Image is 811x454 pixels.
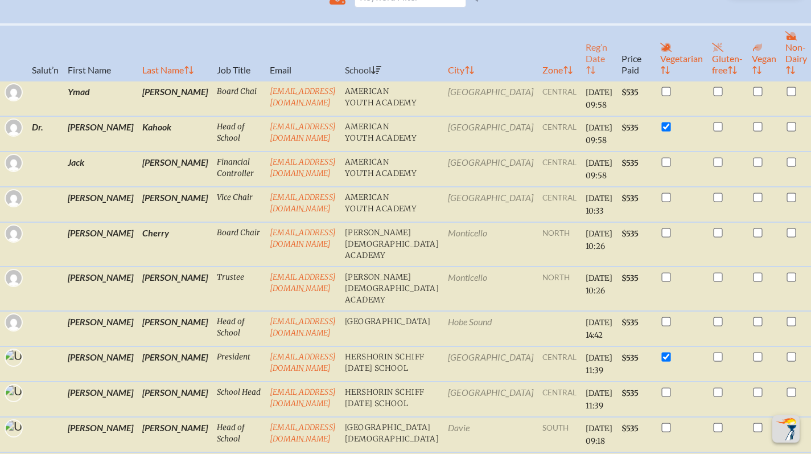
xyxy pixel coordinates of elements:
[138,187,212,222] td: [PERSON_NAME]
[6,314,22,330] img: Gravatar
[340,116,443,152] td: American Youth Academy
[621,388,639,398] span: $535
[212,346,265,382] td: President
[63,152,138,187] td: Jack
[270,87,336,108] a: [EMAIL_ADDRESS][DOMAIN_NAME]
[6,190,22,206] img: Gravatar
[138,267,212,311] td: [PERSON_NAME]
[212,24,265,81] th: Job Title
[340,346,443,382] td: Hershorin Schiff [DATE] School
[775,418,797,440] img: To the top
[443,417,538,452] td: Davie
[443,152,538,187] td: [GEOGRAPHIC_DATA]
[63,222,138,267] td: [PERSON_NAME]
[340,152,443,187] td: American Youth Academy
[63,267,138,311] td: [PERSON_NAME]
[270,352,336,373] a: [EMAIL_ADDRESS][DOMAIN_NAME]
[340,267,443,311] td: [PERSON_NAME][DEMOGRAPHIC_DATA] Academy
[63,311,138,346] td: [PERSON_NAME]
[538,152,581,187] td: central
[443,187,538,222] td: [GEOGRAPHIC_DATA]
[538,382,581,417] td: central
[621,194,639,203] span: $535
[443,116,538,152] td: [GEOGRAPHIC_DATA]
[538,267,581,311] td: north
[63,382,138,417] td: [PERSON_NAME]
[270,317,336,338] a: [EMAIL_ADDRESS][DOMAIN_NAME]
[621,273,639,283] span: $535
[586,158,612,181] span: [DATE] 09:58
[586,424,612,446] span: [DATE] 09:18
[6,84,22,100] img: Gravatar
[340,311,443,346] td: [GEOGRAPHIC_DATA]
[212,222,265,267] td: Board Chair
[63,81,138,116] td: Ymad
[1,347,36,378] img: User Avatar
[443,311,538,346] td: Hobe Sound
[340,382,443,417] td: Hershorin Schiff [DATE] School
[586,353,612,375] span: [DATE] 11:39
[270,423,336,444] a: [EMAIL_ADDRESS][DOMAIN_NAME]
[63,417,138,452] td: [PERSON_NAME]
[340,187,443,222] td: American Youth Academy
[538,222,581,267] td: north
[443,346,538,382] td: [GEOGRAPHIC_DATA]
[212,311,265,346] td: Head of School
[586,229,612,251] span: [DATE] 10:26
[138,311,212,346] td: [PERSON_NAME]
[443,382,538,417] td: [GEOGRAPHIC_DATA]
[270,122,336,143] a: [EMAIL_ADDRESS][DOMAIN_NAME]
[270,387,336,408] a: [EMAIL_ADDRESS][DOMAIN_NAME]
[63,346,138,382] td: [PERSON_NAME]
[212,81,265,116] td: Board Chai
[443,222,538,267] td: Monticello
[621,424,639,433] span: $535
[617,24,656,81] th: Price Paid
[270,272,336,293] a: [EMAIL_ADDRESS][DOMAIN_NAME]
[621,353,639,363] span: $535
[586,318,612,340] span: [DATE] 14:42
[138,222,212,267] td: Cherry
[212,382,265,417] td: School Head
[581,24,617,81] th: Reg’n Date
[63,24,138,81] th: First Name
[63,187,138,222] td: [PERSON_NAME]
[656,24,707,81] th: Vegetarian
[138,24,212,81] th: Last Name
[270,193,336,214] a: [EMAIL_ADDRESS][DOMAIN_NAME]
[212,116,265,152] td: Head of School
[621,318,639,328] span: $535
[443,81,538,116] td: [GEOGRAPHIC_DATA]
[340,417,443,452] td: [GEOGRAPHIC_DATA][DEMOGRAPHIC_DATA]
[538,187,581,222] td: central
[270,228,336,249] a: [EMAIL_ADDRESS][DOMAIN_NAME]
[621,229,639,239] span: $535
[27,24,63,81] th: Salut’n
[138,382,212,417] td: [PERSON_NAME]
[340,222,443,267] td: [PERSON_NAME][DEMOGRAPHIC_DATA] Academy
[772,415,800,443] button: Scroll Top
[6,270,22,286] img: Gravatar
[586,388,612,411] span: [DATE] 11:39
[212,267,265,311] td: Trustee
[443,267,538,311] td: Monticello
[538,81,581,116] td: central
[212,187,265,222] td: Vice Chair
[707,24,747,81] th: Gluten-free
[538,417,581,452] td: south
[63,116,138,152] td: [PERSON_NAME]
[340,81,443,116] td: American Youth Academy
[1,418,36,448] img: User Avatar
[6,155,22,171] img: Gravatar
[443,24,538,81] th: City
[586,194,612,216] span: [DATE] 10:33
[6,226,22,242] img: Gravatar
[270,157,336,178] a: [EMAIL_ADDRESS][DOMAIN_NAME]
[621,158,639,168] span: $535
[138,81,212,116] td: [PERSON_NAME]
[6,120,22,136] img: Gravatar
[212,417,265,452] td: Head of School
[32,121,43,132] span: Dr.
[586,273,612,296] span: [DATE] 10:26
[138,346,212,382] td: [PERSON_NAME]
